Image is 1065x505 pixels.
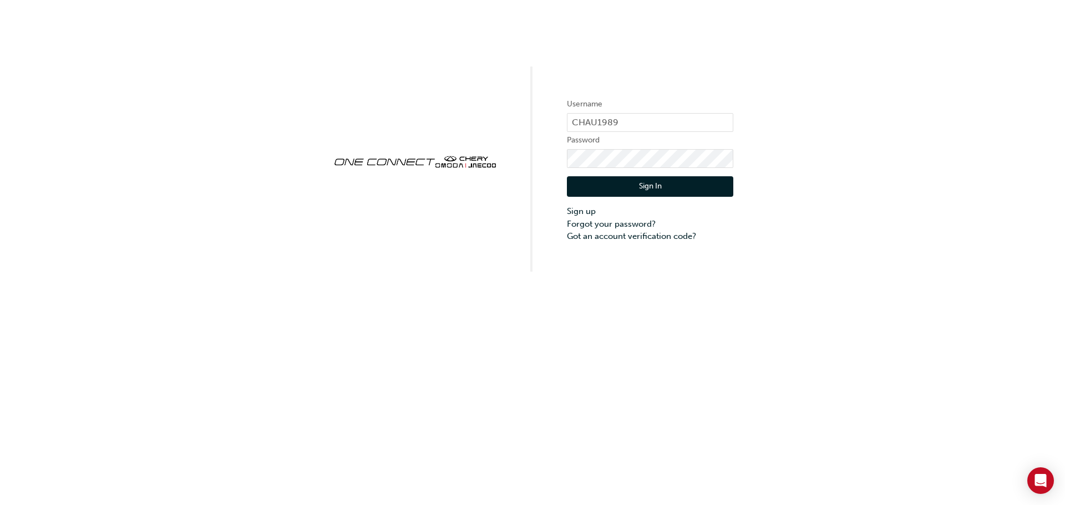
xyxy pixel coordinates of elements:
a: Forgot your password? [567,218,733,231]
img: oneconnect [332,146,498,175]
button: Sign In [567,176,733,197]
div: Open Intercom Messenger [1027,467,1054,494]
a: Sign up [567,205,733,218]
label: Username [567,98,733,111]
a: Got an account verification code? [567,230,733,243]
input: Username [567,113,733,132]
label: Password [567,134,733,147]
